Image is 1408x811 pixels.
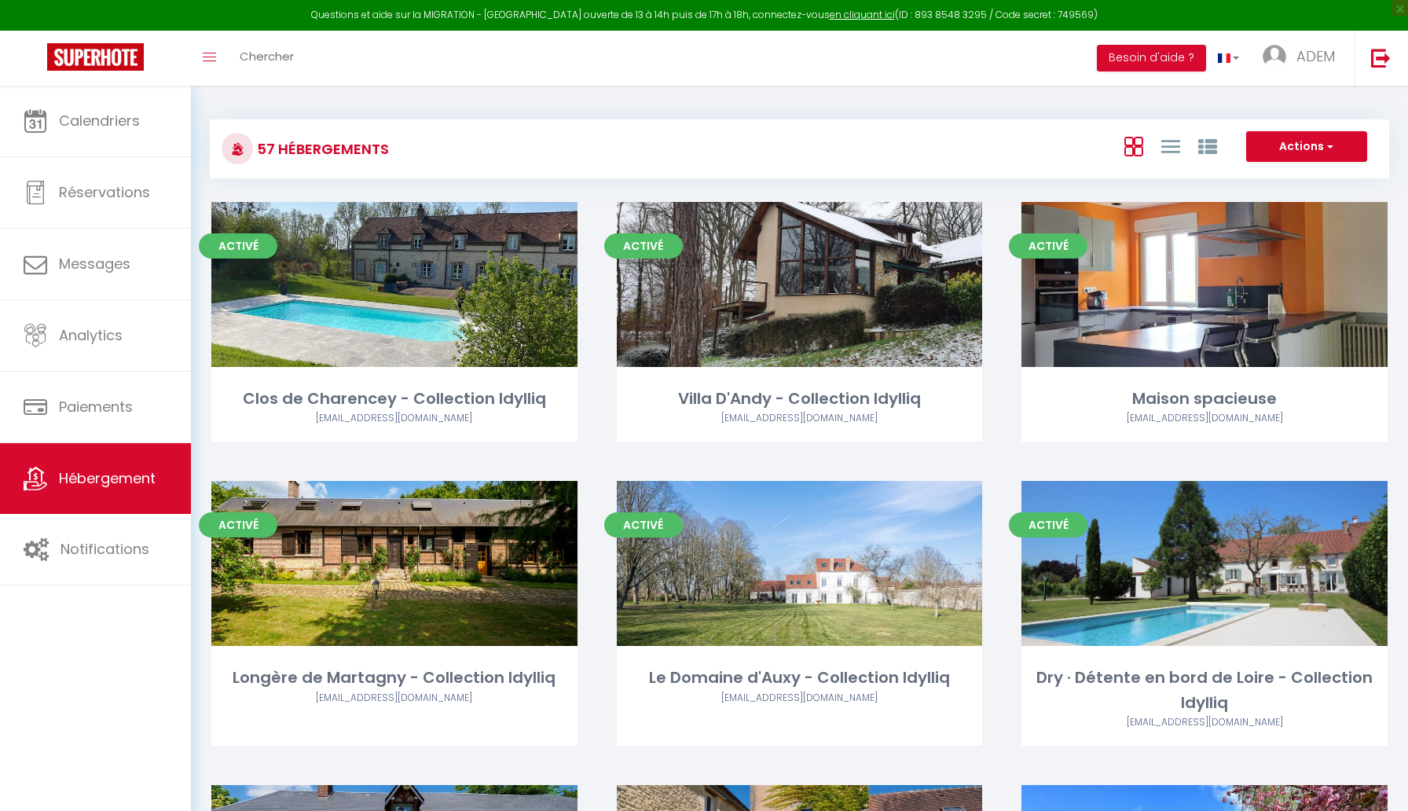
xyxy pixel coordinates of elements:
span: ADEM [1296,46,1335,66]
iframe: LiveChat chat widget [1342,745,1408,811]
span: Activé [199,512,277,538]
a: Chercher [228,31,306,86]
div: Airbnb [617,691,983,706]
div: Le Domaine d'Auxy - Collection Idylliq [617,666,983,690]
span: Réservations [59,182,150,202]
a: Vue en Box [1124,133,1143,159]
span: Paiements [59,397,133,417]
a: Editer [1157,548,1252,579]
a: Vue en Liste [1161,133,1180,159]
div: Maison spacieuse [1021,387,1388,411]
div: Airbnb [1021,411,1388,426]
div: Longère de Martagny - Collection Idylliq [211,666,577,690]
a: Vue par Groupe [1198,133,1217,159]
img: logout [1371,48,1391,68]
span: Activé [199,233,277,259]
a: Editer [752,269,846,300]
button: Actions [1246,131,1367,163]
a: ... ADEM [1251,31,1355,86]
div: Airbnb [617,411,983,426]
div: Airbnb [211,691,577,706]
div: Airbnb [1021,715,1388,730]
h3: 57 Hébergements [253,131,389,167]
img: ... [1263,45,1286,68]
span: Notifications [60,539,149,559]
a: Editer [1157,269,1252,300]
span: Calendriers [59,111,140,130]
span: Analytics [59,325,123,345]
span: Activé [604,512,683,538]
a: en cliquant ici [830,8,895,21]
a: Editer [752,548,846,579]
div: Airbnb [211,411,577,426]
button: Besoin d'aide ? [1097,45,1206,72]
a: Editer [347,548,442,579]
img: Super Booking [47,43,144,71]
div: Villa D'Andy - Collection Idylliq [617,387,983,411]
div: Dry · Détente en bord de Loire - Collection Idylliq [1021,666,1388,715]
span: Activé [1009,233,1087,259]
span: Activé [604,233,683,259]
span: Hébergement [59,468,156,488]
a: Editer [347,269,442,300]
span: Messages [59,254,130,273]
div: Clos de Charencey - Collection Idylliq [211,387,577,411]
span: Chercher [240,48,294,64]
span: Activé [1009,512,1087,538]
